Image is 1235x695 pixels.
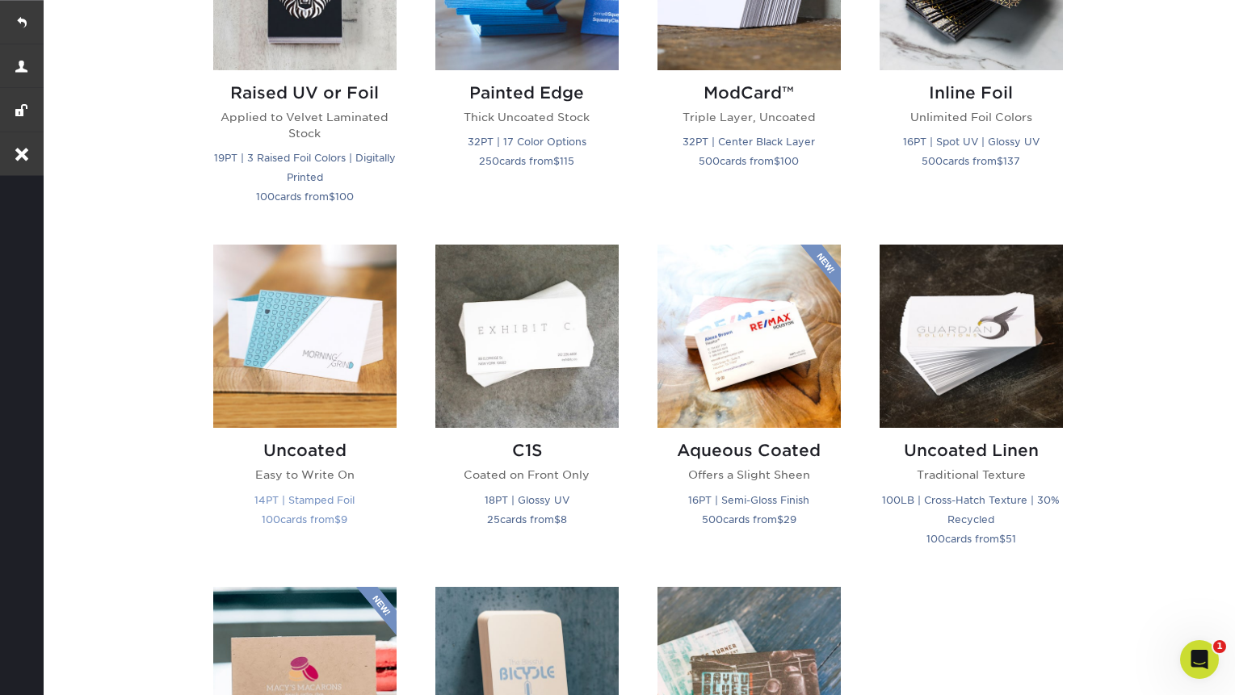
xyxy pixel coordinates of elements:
[485,494,569,506] small: 18PT | Glossy UV
[213,83,397,103] h2: Raised UV or Foil
[880,467,1063,483] p: Traditional Texture
[880,83,1063,103] h2: Inline Foil
[341,513,347,525] span: 9
[329,190,335,203] span: $
[554,513,561,525] span: $
[1003,155,1020,167] span: 137
[699,155,720,167] span: 500
[657,245,841,428] img: Aqueous Coated Business Cards
[997,155,1003,167] span: $
[926,533,945,545] span: 100
[435,441,619,460] h2: C1S
[777,513,783,525] span: $
[783,513,796,525] span: 29
[435,245,619,428] img: C1S Business Cards
[780,155,799,167] span: 100
[926,533,1016,545] small: cards from
[435,245,619,567] a: C1S Business Cards C1S Coated on Front Only 18PT | Glossy UV 25cards from$8
[213,245,397,567] a: Uncoated Business Cards Uncoated Easy to Write On 14PT | Stamped Foil 100cards from$9
[335,190,354,203] span: 100
[800,245,841,293] img: New Product
[356,587,397,635] img: New Product
[880,441,1063,460] h2: Uncoated Linen
[487,513,567,525] small: cards from
[435,467,619,483] p: Coated on Front Only
[999,533,1006,545] span: $
[214,152,396,183] small: 19PT | 3 Raised Foil Colors | Digitally Printed
[702,513,723,525] span: 500
[657,467,841,483] p: Offers a Slight Sheen
[922,155,943,167] span: 500
[334,513,341,525] span: $
[903,136,1040,148] small: 16PT | Spot UV | Glossy UV
[468,136,586,148] small: 32PT | 17 Color Options
[688,494,809,506] small: 16PT | Semi-Gloss Finish
[699,155,799,167] small: cards from
[213,109,397,142] p: Applied to Velvet Laminated Stock
[256,190,275,203] span: 100
[561,513,567,525] span: 8
[254,494,355,506] small: 14PT | Stamped Foil
[256,190,354,203] small: cards from
[435,109,619,125] p: Thick Uncoated Stock
[560,155,574,167] span: 115
[213,245,397,428] img: Uncoated Business Cards
[683,136,815,148] small: 32PT | Center Black Layer
[882,494,1060,525] small: 100LB | Cross-Hatch Texture | 30% Recycled
[1180,640,1219,679] iframe: Intercom live chat
[774,155,780,167] span: $
[657,109,841,125] p: Triple Layer, Uncoated
[262,513,347,525] small: cards from
[702,513,796,525] small: cards from
[4,646,137,689] iframe: Google Customer Reviews
[553,155,560,167] span: $
[880,245,1063,428] img: Uncoated Linen Business Cards
[880,245,1063,567] a: Uncoated Linen Business Cards Uncoated Linen Traditional Texture 100LB | Cross-Hatch Texture | 30...
[262,513,280,525] span: 100
[657,245,841,567] a: Aqueous Coated Business Cards Aqueous Coated Offers a Slight Sheen 16PT | Semi-Gloss Finish 500ca...
[479,155,499,167] span: 250
[1213,640,1226,653] span: 1
[922,155,1020,167] small: cards from
[880,109,1063,125] p: Unlimited Foil Colors
[479,155,574,167] small: cards from
[657,441,841,460] h2: Aqueous Coated
[657,83,841,103] h2: ModCard™
[213,441,397,460] h2: Uncoated
[435,83,619,103] h2: Painted Edge
[487,513,500,525] span: 25
[1006,533,1016,545] span: 51
[213,467,397,483] p: Easy to Write On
